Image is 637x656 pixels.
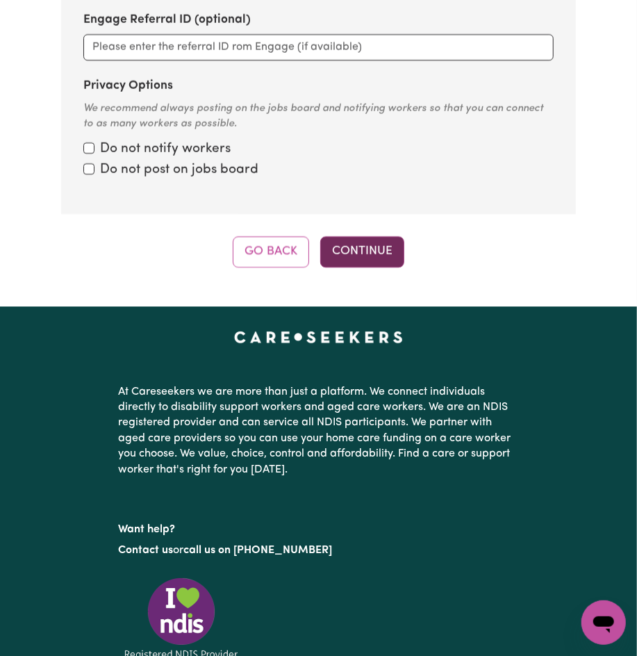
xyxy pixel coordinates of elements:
[83,101,553,133] div: We recommend always posting on the jobs board and notifying workers so that you can connect to as...
[581,600,626,645] iframe: Button to launch messaging window
[184,545,333,556] a: call us on [PHONE_NUMBER]
[83,77,173,95] label: Privacy Options
[233,236,309,267] button: Go Back
[320,236,404,267] button: Continue
[119,545,174,556] a: Contact us
[100,161,258,181] label: Do not post on jobs board
[119,537,519,564] p: or
[119,379,519,483] p: At Careseekers we are more than just a platform. We connect individuals directly to disability su...
[100,140,231,160] label: Do not notify workers
[234,331,403,343] a: Careseekers home page
[83,10,251,28] label: Engage Referral ID (optional)
[83,34,553,60] input: Please enter the referral ID rom Engage (if available)
[119,516,519,537] p: Want help?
